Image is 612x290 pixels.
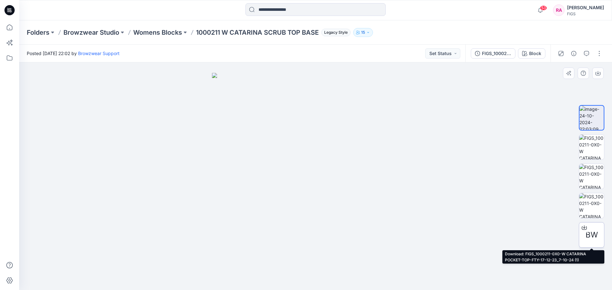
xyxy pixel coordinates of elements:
div: FIGS_1000211-0X0-W CATARINA POCKET-TOP-FTY-17-12-23_7-10-24 [482,50,511,57]
span: Posted [DATE] 22:02 by [27,50,120,57]
p: 1000211 W CATARINA SCRUB TOP BASE [196,28,319,37]
button: Legacy Style [319,28,351,37]
button: 15 [353,28,373,37]
a: Womens Blocks [133,28,182,37]
img: image-24-10-2024-22:03:09 [579,106,604,130]
div: RA [553,4,565,16]
img: FIGS_1000211-0X0-W CATARINA POCKET-TOP-FTY-17-12-23_7-10-24_Block_Left [579,135,604,159]
div: Block [529,50,541,57]
p: 15 [361,29,365,36]
div: [PERSON_NAME] [567,4,604,11]
button: FIGS_1000211-0X0-W CATARINA POCKET-TOP-FTY-17-12-23_7-10-24 [471,48,515,59]
span: Legacy Style [321,29,351,36]
button: Details [569,48,579,59]
div: FIGS [567,11,604,16]
a: Browzwear Studio [63,28,119,37]
img: FIGS_1000211-0X0-W CATARINA POCKET-TOP-FTY-17-12-23_7-10-24_Block_Right [579,164,604,189]
a: Folders [27,28,49,37]
span: BW [586,229,598,241]
img: FIGS_1000211-0X0-W CATARINA POCKET-TOP-FTY-17-12-23_7-10-24_Block_Back [579,193,604,218]
button: Block [518,48,545,59]
span: 53 [540,5,547,11]
a: Browzwear Support [78,51,120,56]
